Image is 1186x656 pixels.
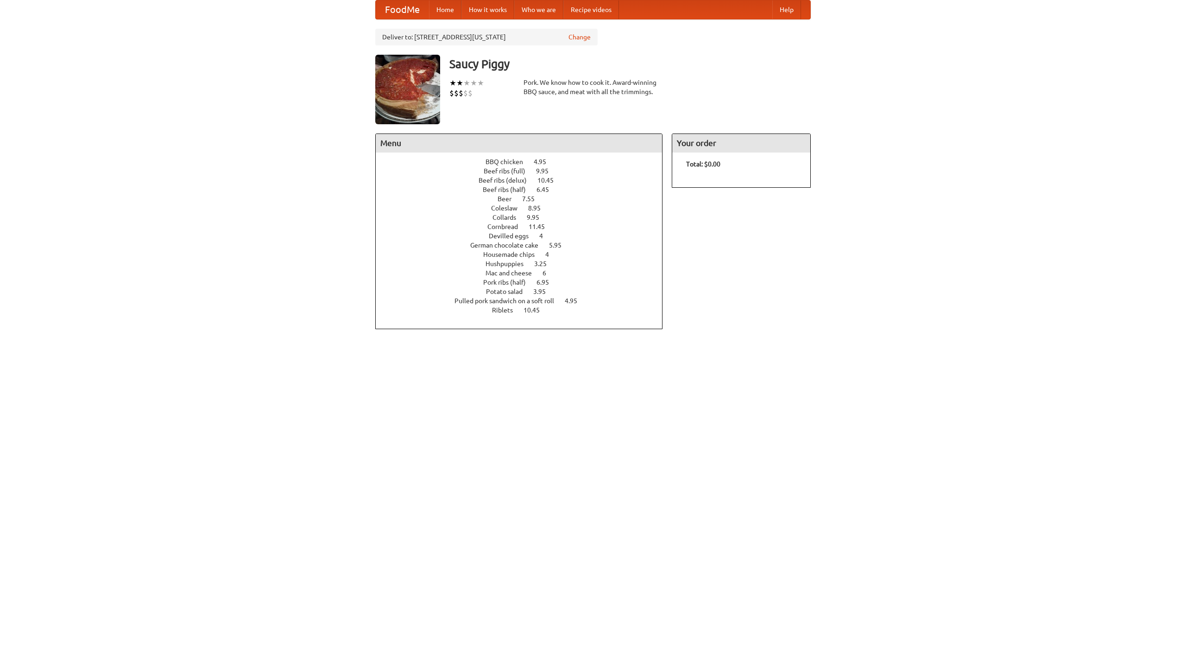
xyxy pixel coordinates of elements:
a: Pork ribs (half) 6.95 [483,279,566,286]
li: $ [468,88,473,98]
a: Devilled eggs 4 [489,232,560,240]
span: 9.95 [527,214,549,221]
span: 3.95 [533,288,555,295]
span: 4 [539,232,552,240]
a: FoodMe [376,0,429,19]
span: 3.25 [534,260,556,267]
a: Beef ribs (half) 6.45 [483,186,566,193]
a: Hushpuppies 3.25 [486,260,564,267]
li: $ [463,88,468,98]
li: $ [459,88,463,98]
span: 8.95 [528,204,550,212]
span: Beef ribs (full) [484,167,535,175]
a: Who we are [514,0,563,19]
a: Riblets 10.45 [492,306,557,314]
span: 6 [543,269,555,277]
span: 5.95 [549,242,571,249]
li: ★ [463,78,470,88]
span: 4.95 [565,297,587,305]
li: $ [449,88,454,98]
a: How it works [461,0,514,19]
span: Beef ribs (delux) [479,177,536,184]
span: 6.45 [536,186,558,193]
span: Cornbread [487,223,527,230]
a: Housemade chips 4 [483,251,566,258]
div: Pork. We know how to cook it. Award-winning BBQ sauce, and meat with all the trimmings. [524,78,662,96]
a: Cornbread 11.45 [487,223,562,230]
span: Beer [498,195,521,203]
span: Mac and cheese [486,269,541,277]
a: Collards 9.95 [492,214,556,221]
span: 9.95 [536,167,558,175]
a: Mac and cheese 6 [486,269,563,277]
span: Collards [492,214,525,221]
span: Potato salad [486,288,532,295]
h4: Menu [376,134,662,153]
a: Change [568,32,591,42]
span: 11.45 [529,223,554,230]
a: Home [429,0,461,19]
span: German chocolate cake [470,242,548,249]
li: ★ [477,78,484,88]
span: Housemade chips [483,251,544,258]
li: ★ [449,78,456,88]
a: Beef ribs (delux) 10.45 [479,177,571,184]
span: BBQ chicken [486,158,532,166]
a: German chocolate cake 5.95 [470,242,579,249]
a: Help [772,0,801,19]
img: angular.jpg [375,55,440,124]
span: 4.95 [534,158,555,166]
span: 10.45 [524,306,549,314]
span: 10.45 [537,177,563,184]
li: $ [454,88,459,98]
span: 4 [545,251,558,258]
span: Pork ribs (half) [483,279,535,286]
span: Coleslaw [491,204,527,212]
a: BBQ chicken 4.95 [486,158,563,166]
span: Devilled eggs [489,232,538,240]
span: 6.95 [536,279,558,286]
a: Potato salad 3.95 [486,288,563,295]
a: Beef ribs (full) 9.95 [484,167,566,175]
span: Hushpuppies [486,260,533,267]
span: Pulled pork sandwich on a soft roll [454,297,563,305]
span: Beef ribs (half) [483,186,535,193]
a: Recipe videos [563,0,619,19]
span: Riblets [492,306,522,314]
a: Pulled pork sandwich on a soft roll 4.95 [454,297,594,305]
a: Beer 7.55 [498,195,552,203]
li: ★ [456,78,463,88]
h3: Saucy Piggy [449,55,811,73]
b: Total: $0.00 [686,160,720,168]
li: ★ [470,78,477,88]
h4: Your order [672,134,810,153]
span: 7.55 [522,195,544,203]
a: Coleslaw 8.95 [491,204,558,212]
div: Deliver to: [STREET_ADDRESS][US_STATE] [375,29,598,45]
